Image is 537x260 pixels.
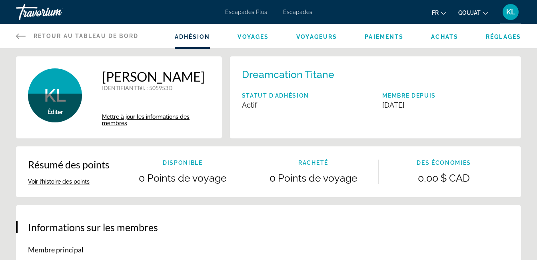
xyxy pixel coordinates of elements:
span: Mettre à jour les informations des membres [102,114,190,126]
button: Voir l’histoire des points [28,178,90,185]
span: Fr [432,10,439,16]
p: Racheté [248,160,379,166]
a: Escapades Plus [225,9,267,15]
p: Des économies [379,160,509,166]
a: Adhésion [175,34,210,40]
p: Résumé des points [28,158,110,170]
p: Disponible [118,160,248,166]
h3: Informations sur les membres [28,221,509,233]
p: 0 Points de voyage [118,172,248,184]
font: Tél. : 505953D [137,84,173,91]
span: IDENTIFIANT [102,84,137,91]
button: Éditer [48,108,63,116]
button: Changer la langue [432,7,446,18]
button: Changer de devise [458,7,488,18]
span: KL [506,8,515,16]
span: GOUJAT [458,10,481,16]
a: Travorium [16,2,96,22]
a: Mettre à jour les informations des membres [102,114,210,126]
span: Retour au tableau de bord [34,33,139,39]
p: Membre principal [28,245,509,254]
p: 0 Points de voyage [248,172,379,184]
span: Éditer [48,109,63,115]
h1: [PERSON_NAME] [102,68,210,84]
a: Voyageurs [296,34,337,40]
p: Dreamcation Titane [242,68,334,80]
p: 0,00 $ CAD [379,172,509,184]
span: KL [44,85,66,106]
p: Actif [242,101,309,109]
a: Voyages [238,34,269,40]
a: Retour au tableau de bord [16,24,139,48]
a: Réglages [486,34,521,40]
a: Achats [431,34,458,40]
button: Menu utilisateur [500,4,521,20]
a: Escapades [283,9,312,15]
a: Paiements [365,34,403,40]
p: Membre depuis [382,92,436,99]
p: Statut d’adhésion [242,92,309,99]
p: [DATE] [382,101,436,109]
